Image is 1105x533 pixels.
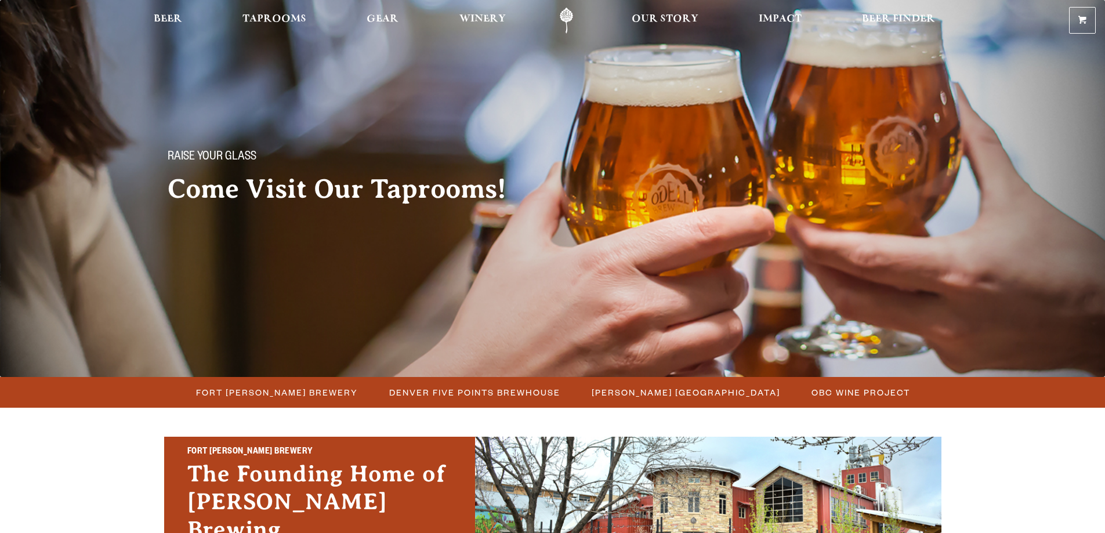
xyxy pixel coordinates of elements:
[545,8,588,34] a: Odell Home
[632,14,698,24] span: Our Story
[759,14,802,24] span: Impact
[359,8,406,34] a: Gear
[367,14,398,24] span: Gear
[592,384,780,401] span: [PERSON_NAME] [GEOGRAPHIC_DATA]
[452,8,513,34] a: Winery
[389,384,560,401] span: Denver Five Points Brewhouse
[382,384,566,401] a: Denver Five Points Brewhouse
[168,175,530,204] h2: Come Visit Our Taprooms!
[585,384,786,401] a: [PERSON_NAME] [GEOGRAPHIC_DATA]
[189,384,364,401] a: Fort [PERSON_NAME] Brewery
[242,14,306,24] span: Taprooms
[235,8,314,34] a: Taprooms
[196,384,358,401] span: Fort [PERSON_NAME] Brewery
[751,8,809,34] a: Impact
[187,445,452,460] h2: Fort [PERSON_NAME] Brewery
[154,14,182,24] span: Beer
[624,8,706,34] a: Our Story
[459,14,506,24] span: Winery
[168,150,256,165] span: Raise your glass
[862,14,935,24] span: Beer Finder
[805,384,916,401] a: OBC Wine Project
[811,384,910,401] span: OBC Wine Project
[146,8,190,34] a: Beer
[854,8,943,34] a: Beer Finder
